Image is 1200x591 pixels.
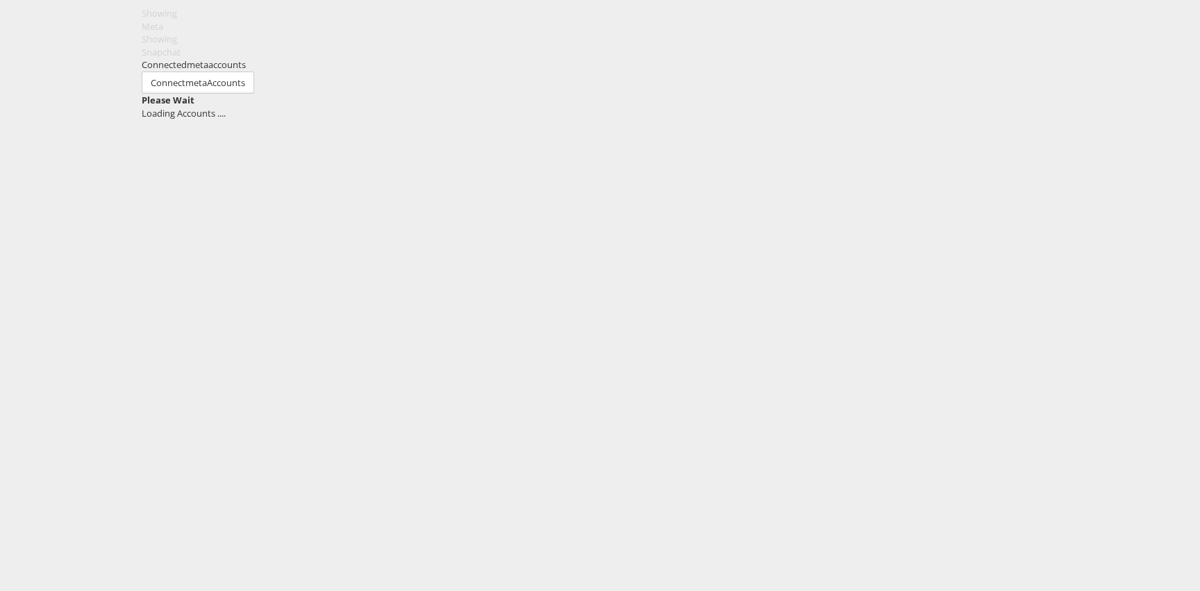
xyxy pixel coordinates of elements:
span: meta [185,76,207,89]
div: Showing [142,33,1190,46]
span: meta [187,58,208,71]
strong: Please Wait [142,94,194,106]
div: Showing [142,7,1190,20]
div: Loading Accounts .... [142,107,1190,120]
button: ConnectmetaAccounts [142,72,254,94]
div: Snapchat [142,46,1190,59]
div: Connected accounts [142,58,1190,72]
div: Meta [142,20,1190,33]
